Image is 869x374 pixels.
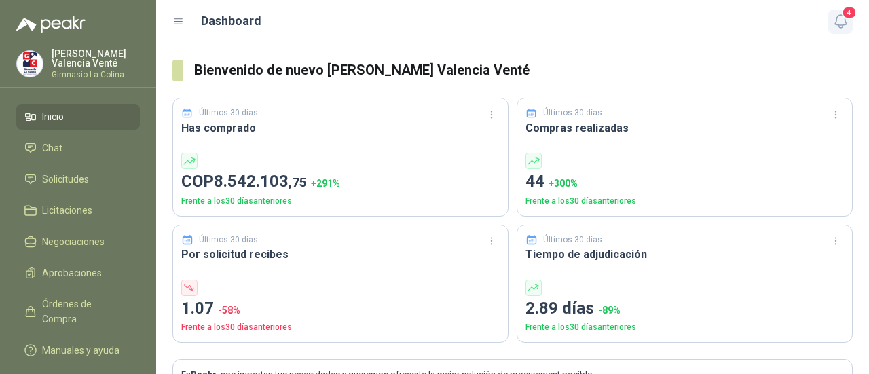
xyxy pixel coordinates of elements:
p: Últimos 30 días [199,233,258,246]
span: Chat [42,141,62,155]
h1: Dashboard [201,12,261,31]
p: Gimnasio La Colina [52,71,140,79]
span: Aprobaciones [42,265,102,280]
span: -89 % [598,305,621,316]
span: Inicio [42,109,64,124]
a: Manuales y ayuda [16,337,140,363]
img: Logo peakr [16,16,86,33]
a: Negociaciones [16,229,140,255]
img: Company Logo [17,51,43,77]
span: 8.542.103 [214,172,307,191]
h3: Por solicitud recibes [181,246,500,263]
p: Últimos 30 días [199,107,258,119]
a: Inicio [16,104,140,130]
span: 4 [842,6,857,19]
p: [PERSON_NAME] Valencia Venté [52,49,140,68]
p: Últimos 30 días [543,107,602,119]
p: 1.07 [181,296,500,322]
span: Manuales y ayuda [42,343,119,358]
span: ,75 [289,174,307,190]
a: Aprobaciones [16,260,140,286]
h3: Compras realizadas [525,119,844,136]
span: -58 % [218,305,240,316]
h3: Bienvenido de nuevo [PERSON_NAME] Valencia Venté [194,60,853,81]
a: Licitaciones [16,198,140,223]
h3: Tiempo de adjudicación [525,246,844,263]
a: Solicitudes [16,166,140,192]
a: Órdenes de Compra [16,291,140,332]
span: + 300 % [549,178,578,189]
p: Frente a los 30 días anteriores [525,195,844,208]
p: Frente a los 30 días anteriores [181,195,500,208]
p: Últimos 30 días [543,233,602,246]
button: 4 [828,10,853,34]
span: Negociaciones [42,234,105,249]
span: + 291 % [311,178,340,189]
span: Solicitudes [42,172,89,187]
p: COP [181,169,500,195]
a: Chat [16,135,140,161]
span: Órdenes de Compra [42,297,127,326]
h3: Has comprado [181,119,500,136]
p: Frente a los 30 días anteriores [181,321,500,334]
p: Frente a los 30 días anteriores [525,321,844,334]
span: Licitaciones [42,203,92,218]
p: 44 [525,169,844,195]
p: 2.89 días [525,296,844,322]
